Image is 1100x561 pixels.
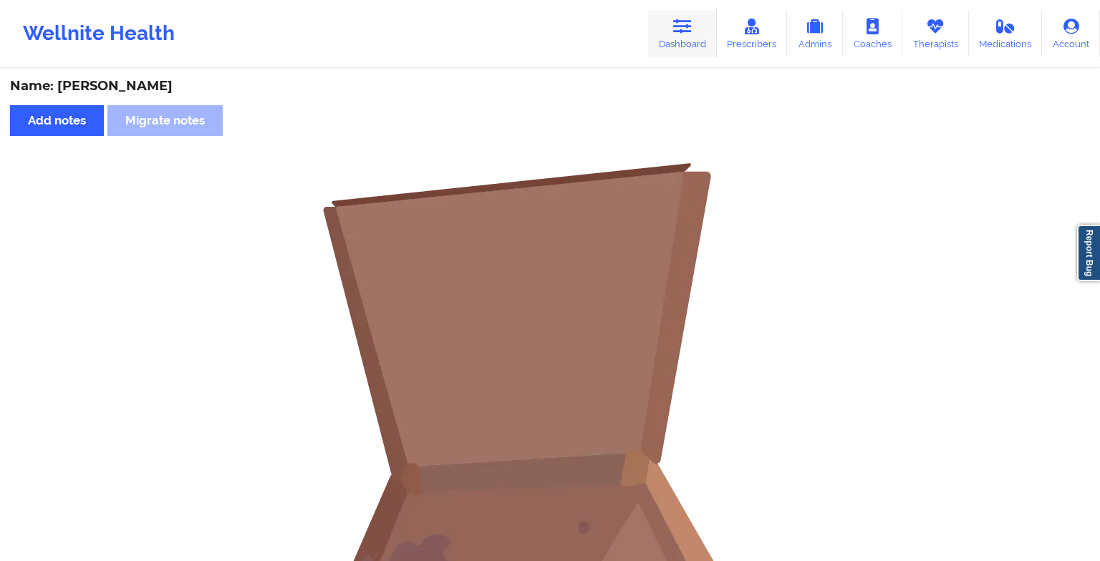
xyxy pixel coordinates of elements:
[1042,10,1100,57] a: Account
[1077,225,1100,281] a: Report Bug
[10,105,104,136] button: Add notes
[648,10,717,57] a: Dashboard
[969,10,1043,57] a: Medications
[10,78,1090,94] div: Name: [PERSON_NAME]
[787,10,843,57] a: Admins
[902,10,969,57] a: Therapists
[717,10,788,57] a: Prescribers
[843,10,902,57] a: Coaches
